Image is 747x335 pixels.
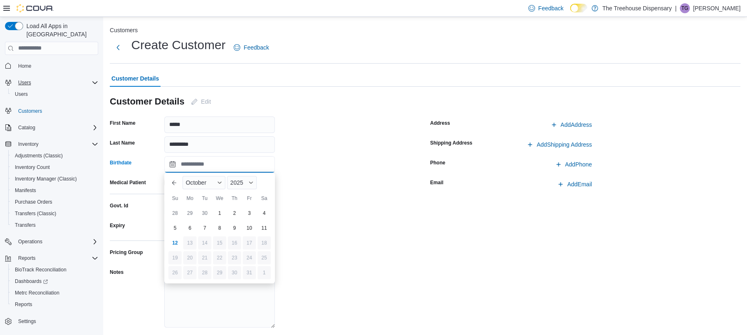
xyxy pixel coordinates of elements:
[168,251,182,264] div: day-19
[2,105,102,117] button: Customers
[12,151,66,161] a: Adjustments (Classic)
[2,60,102,72] button: Home
[12,151,98,161] span: Adjustments (Classic)
[12,299,98,309] span: Reports
[168,206,272,280] div: October, 2025
[110,27,138,33] button: Customers
[12,220,98,230] span: Transfers
[15,123,38,133] button: Catalog
[8,173,102,185] button: Inventory Manager (Classic)
[188,93,214,110] button: Edit
[110,140,135,146] label: Last Name
[12,276,98,286] span: Dashboards
[243,266,256,279] div: day-31
[8,196,102,208] button: Purchase Orders
[8,276,102,287] a: Dashboards
[198,207,211,220] div: day-30
[213,192,226,205] div: We
[15,278,48,285] span: Dashboards
[18,141,38,147] span: Inventory
[2,252,102,264] button: Reports
[8,185,102,196] button: Manifests
[8,88,102,100] button: Users
[228,207,241,220] div: day-2
[15,210,56,217] span: Transfers (Classic)
[213,251,226,264] div: day-22
[15,106,98,116] span: Customers
[18,63,31,69] span: Home
[258,192,271,205] div: Sa
[2,138,102,150] button: Inventory
[201,97,211,106] span: Edit
[15,91,28,97] span: Users
[570,4,587,12] input: Dark Mode
[213,236,226,249] div: day-15
[537,140,592,149] span: Add Shipping Address
[12,197,56,207] a: Purchase Orders
[228,236,241,249] div: day-16
[168,221,182,235] div: day-5
[2,236,102,247] button: Operations
[258,221,271,235] div: day-11
[12,288,63,298] a: Metrc Reconciliation
[15,164,50,171] span: Inventory Count
[230,39,272,56] a: Feedback
[164,156,275,173] input: Press the down key to enter a popover containing a calendar. Press the escape key to close the po...
[560,121,592,129] span: Add Address
[228,266,241,279] div: day-30
[168,192,182,205] div: Su
[183,266,196,279] div: day-27
[12,209,98,219] span: Transfers (Classic)
[8,299,102,310] button: Reports
[681,3,688,13] span: TG
[430,140,472,146] label: Shipping Address
[15,253,98,263] span: Reports
[131,37,225,53] h1: Create Customer
[18,318,36,325] span: Settings
[243,43,269,52] span: Feedback
[15,139,98,149] span: Inventory
[523,136,595,153] button: AddShipping Address
[183,251,196,264] div: day-20
[554,176,595,192] button: AddEmail
[12,162,98,172] span: Inventory Count
[15,301,32,308] span: Reports
[168,176,181,189] button: Previous Month
[15,78,34,88] button: Users
[258,236,271,249] div: day-18
[12,89,31,99] a: Users
[15,316,98,326] span: Settings
[15,78,98,88] span: Users
[18,79,31,86] span: Users
[18,255,35,261] span: Reports
[602,3,671,13] p: The Treehouse Dispensary
[182,176,225,189] div: Button. Open the month selector. October is currently selected.
[2,122,102,133] button: Catalog
[15,199,52,205] span: Purchase Orders
[243,207,256,220] div: day-3
[565,160,592,169] span: Add Phone
[12,265,98,275] span: BioTrack Reconciliation
[198,192,211,205] div: Tu
[567,180,592,188] span: Add Email
[15,237,98,247] span: Operations
[12,276,51,286] a: Dashboards
[15,237,46,247] button: Operations
[198,221,211,235] div: day-7
[110,179,146,186] label: Medical Patient
[243,236,256,249] div: day-17
[15,61,98,71] span: Home
[168,236,182,249] div: day-12
[8,264,102,276] button: BioTrack Reconciliation
[15,152,63,159] span: Adjustments (Classic)
[12,299,35,309] a: Reports
[8,219,102,231] button: Transfers
[2,77,102,88] button: Users
[15,222,35,228] span: Transfers
[2,315,102,327] button: Settings
[213,266,226,279] div: day-29
[23,22,98,38] span: Load All Apps in [GEOGRAPHIC_DATA]
[183,236,196,249] div: day-13
[243,251,256,264] div: day-24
